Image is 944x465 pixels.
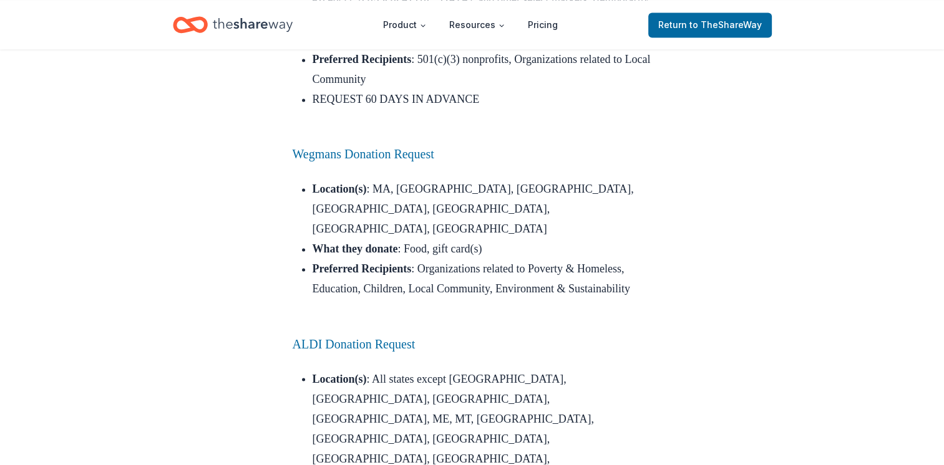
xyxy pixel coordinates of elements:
li: : Food, gift card(s) [313,239,652,259]
strong: Preferred Recipients [313,262,412,275]
a: Wegmans Donation Request [293,147,434,161]
span: Return [658,17,762,32]
li: REQUEST 60 DAYS IN ADVANCE [313,89,652,129]
strong: Location(s) [313,183,367,195]
strong: What they donate [313,242,398,255]
a: Home [173,10,293,39]
li: : 501(c)(3) nonprofits, Organizations related to Local Community [313,49,652,89]
span: to TheShareWay [689,19,762,30]
button: Product [373,12,437,37]
button: Resources [439,12,515,37]
a: Pricing [518,12,568,37]
a: ALDI Donation Request [293,337,416,350]
strong: Preferred Recipients [313,53,412,65]
li: : ​​MA, [GEOGRAPHIC_DATA], [GEOGRAPHIC_DATA], [GEOGRAPHIC_DATA], [GEOGRAPHIC_DATA], [GEOGRAPHIC_D... [313,179,652,239]
nav: Main [373,10,568,39]
li: : Organizations related to Poverty & Homeless, Education, Children, Local Community, Environment ... [313,259,652,319]
strong: Location(s) [313,372,367,385]
a: Returnto TheShareWay [648,12,772,37]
